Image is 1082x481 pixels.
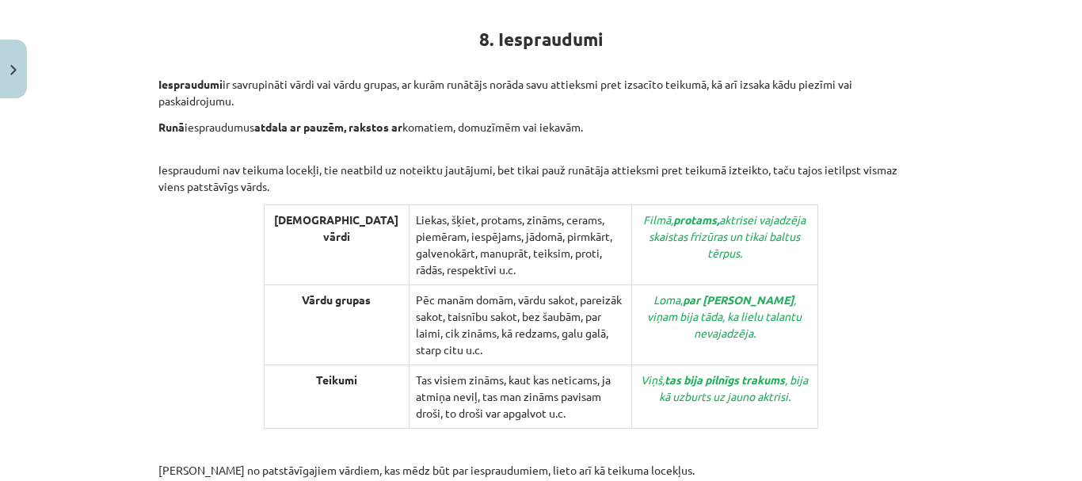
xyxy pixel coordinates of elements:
[647,292,802,340] em: Loma, , viņam bija tāda, ka lielu talantu nevajadzēja.
[316,372,357,387] strong: Teikumi
[673,212,719,227] strong: protams,
[683,292,794,307] strong: par [PERSON_NAME]
[158,119,924,136] p: iespraudumus komatiem, domuzīmēm vai iekavām.
[158,145,924,195] p: Iespraudumi nav teikuma locekļi, tie neatbild uz noteiktu jautājumi, bet tikai pauž runātāja atti...
[665,372,785,387] strong: tas bija pilnīgs trakums
[409,365,631,429] td: Tas visiem zināms, kaut kas neticams, ja atmiņa neviļ, tas man zināms pavisam droši, to droši var...
[158,429,924,479] p: [PERSON_NAME] no patstāvīgajiem vārdiem, kas mēdz būt par iespraudumiem, lieto arī kā teikuma loc...
[10,65,17,75] img: icon-close-lesson-0947bae3869378f0d4975bcd49f059093ad1ed9edebbc8119c70593378902aed.svg
[158,76,924,109] p: ir savrupināti vārdi vai vārdu grupas, ar kurām runātājs norāda savu attieksmi pret izsacīto teik...
[409,285,631,365] td: Pēc manām domām, vārdu sakot, pareizāk sakot, taisnību sakot, bez šaubām, par laimi, cik zināms, ...
[643,212,806,260] em: Filmā, aktrisei vajadzēja skaistas frizūras un tikai baltus tērpus.
[274,212,398,243] strong: [DEMOGRAPHIC_DATA] vārdi
[158,77,223,91] strong: Iespraudumi
[302,292,371,307] strong: Vārdu grupas
[479,28,604,51] strong: 8. Iespraudumi
[409,205,631,285] td: Liekas, šķiet, protams, zināms, cerams, piemēram, iespējams, jādomā, pirmkārt, galvenokārt, manup...
[254,120,402,134] strong: atdala ar pauzēm, rakstos ar
[641,372,808,403] em: Viņš, , bija kā uzburts uz jauno aktrisi.
[158,120,185,134] strong: Runā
